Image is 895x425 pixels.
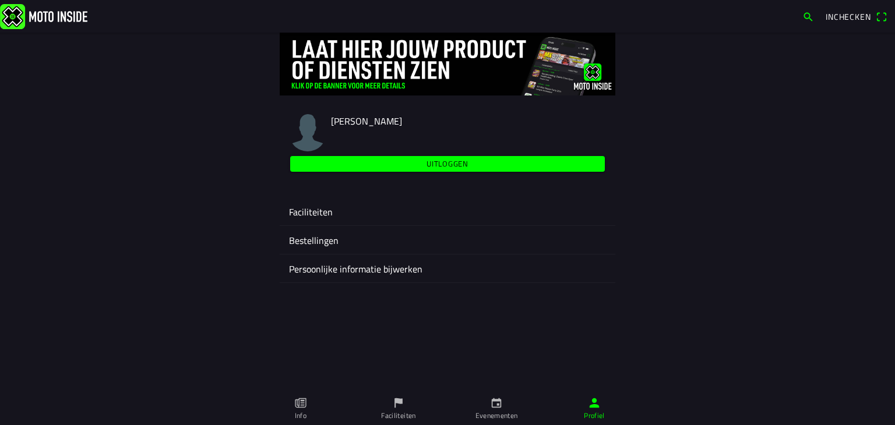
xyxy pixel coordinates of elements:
ion-label: Profiel [584,410,605,421]
ion-label: Evenementen [475,410,518,421]
ion-icon: paper [294,396,307,409]
img: moto-inside-avatar.png [289,114,326,151]
ion-button: Uitloggen [290,156,605,172]
a: Incheckenqr scanner [820,6,893,26]
ion-icon: flag [392,396,405,409]
ion-icon: person [588,396,601,409]
a: search [797,6,820,26]
ion-icon: calendar [490,396,503,409]
img: 4Lg0uCZZgYSq9MW2zyHRs12dBiEH1AZVHKMOLPl0.jpg [280,33,615,95]
ion-label: Bestellingen [289,233,606,247]
span: Inchecken [826,10,871,23]
ion-label: Faciliteiten [289,205,606,219]
span: [PERSON_NAME] [331,114,402,128]
ion-label: Persoonlijke informatie bijwerken [289,262,606,276]
ion-label: Faciliteiten [381,410,415,421]
ion-label: Info [295,410,306,421]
